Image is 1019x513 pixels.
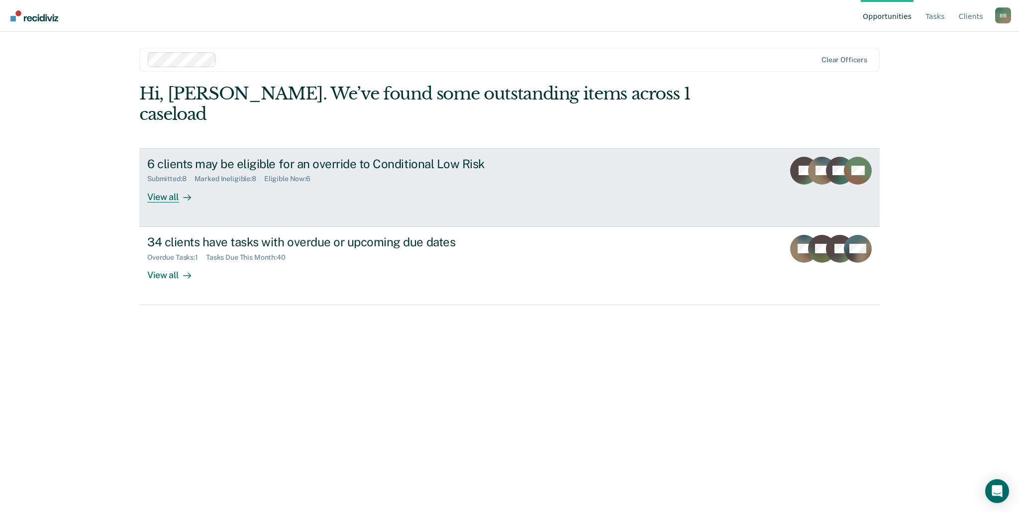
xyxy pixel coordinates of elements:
[139,84,731,124] div: Hi, [PERSON_NAME]. We’ve found some outstanding items across 1 caseload
[139,148,880,227] a: 6 clients may be eligible for an override to Conditional Low RiskSubmitted:8Marked Ineligible:8El...
[147,157,497,171] div: 6 clients may be eligible for an override to Conditional Low Risk
[821,56,867,64] div: Clear officers
[147,235,497,249] div: 34 clients have tasks with overdue or upcoming due dates
[195,175,264,183] div: Marked Ineligible : 8
[206,253,294,262] div: Tasks Due This Month : 40
[985,479,1009,503] div: Open Intercom Messenger
[10,10,58,21] img: Recidiviz
[147,261,203,281] div: View all
[995,7,1011,23] button: Profile dropdown button
[147,183,203,203] div: View all
[264,175,318,183] div: Eligible Now : 6
[147,253,206,262] div: Overdue Tasks : 1
[147,175,195,183] div: Submitted : 8
[995,7,1011,23] div: B B
[139,227,880,305] a: 34 clients have tasks with overdue or upcoming due datesOverdue Tasks:1Tasks Due This Month:40Vie...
